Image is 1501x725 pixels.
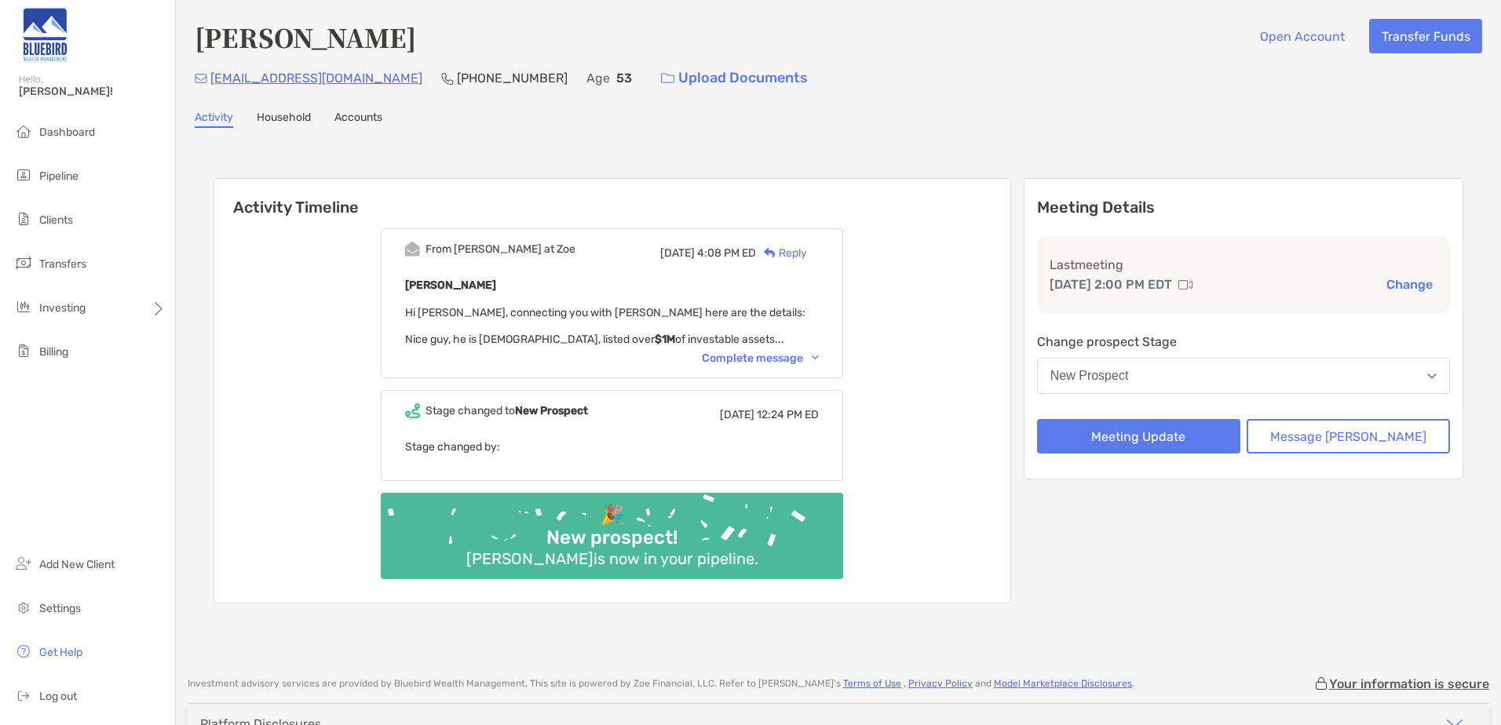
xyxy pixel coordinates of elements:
button: Message [PERSON_NAME] [1247,419,1450,454]
span: Add New Client [39,558,115,571]
button: New Prospect [1037,358,1450,394]
div: From [PERSON_NAME] at Zoe [425,242,575,256]
a: Model Marketplace Disclosures [994,678,1132,689]
a: Activity [195,111,233,128]
img: dashboard icon [14,122,33,140]
span: Transfers [39,257,86,271]
div: New Prospect [1050,369,1129,383]
span: [PERSON_NAME]! [19,85,166,98]
span: Pipeline [39,169,79,183]
p: [PHONE_NUMBER] [457,68,568,88]
img: Open dropdown arrow [1427,373,1437,379]
strong: $1M [655,333,675,346]
img: investing icon [14,297,33,316]
p: Change prospect Stage [1037,332,1450,352]
p: 53 [616,68,632,88]
span: 4:08 PM ED [697,246,756,260]
h4: [PERSON_NAME] [195,19,416,55]
div: New prospect! [540,526,684,549]
img: billing icon [14,341,33,360]
div: Stage changed to [425,404,588,417]
img: Phone Icon [441,72,454,85]
p: Investment advisory services are provided by Bluebird Wealth Management . This site is powered by... [188,678,1134,690]
a: Terms of Use [843,678,901,689]
img: pipeline icon [14,166,33,184]
p: Age [586,68,610,88]
img: clients icon [14,209,33,228]
h6: Activity Timeline [214,179,1010,217]
div: Reply [756,245,807,261]
img: settings icon [14,598,33,617]
span: 12:24 PM ED [757,408,819,421]
button: Change [1382,276,1437,293]
span: Investing [39,301,86,315]
span: [DATE] [720,408,754,421]
a: Upload Documents [651,61,818,95]
p: [EMAIL_ADDRESS][DOMAIN_NAME] [210,68,422,88]
img: add_new_client icon [14,554,33,573]
span: Settings [39,602,81,615]
img: button icon [661,73,674,84]
div: [PERSON_NAME] is now in your pipeline. [460,549,765,568]
b: New Prospect [515,404,588,417]
img: Event icon [405,242,420,257]
img: communication type [1178,279,1192,291]
p: Your information is secure [1329,676,1489,691]
span: Hi [PERSON_NAME], connecting you with [PERSON_NAME] here are the details: Nice guy, he is [DEMOGR... [405,306,805,346]
p: Meeting Details [1037,198,1450,217]
button: Meeting Update [1037,419,1240,454]
button: Open Account [1247,19,1357,53]
button: Transfer Funds [1369,19,1482,53]
span: Clients [39,213,73,227]
span: Billing [39,345,68,359]
img: logout icon [14,686,33,705]
img: Event icon [405,403,420,418]
span: Log out [39,690,77,703]
a: Household [257,111,311,128]
span: [DATE] [660,246,695,260]
p: [DATE] 2:00 PM EDT [1050,275,1172,294]
a: Privacy Policy [908,678,973,689]
div: 🎉 [594,504,630,526]
img: Email Icon [195,74,207,83]
span: Get Help [39,646,82,659]
img: Reply icon [764,248,776,258]
img: get-help icon [14,642,33,661]
img: Chevron icon [812,355,819,360]
b: [PERSON_NAME] [405,279,496,292]
span: Dashboard [39,126,95,139]
p: Last meeting [1050,255,1437,275]
img: Zoe Logo [19,6,71,63]
div: Complete message [702,352,819,365]
p: Stage changed by: [405,437,819,457]
a: Accounts [334,111,382,128]
img: transfers icon [14,253,33,272]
